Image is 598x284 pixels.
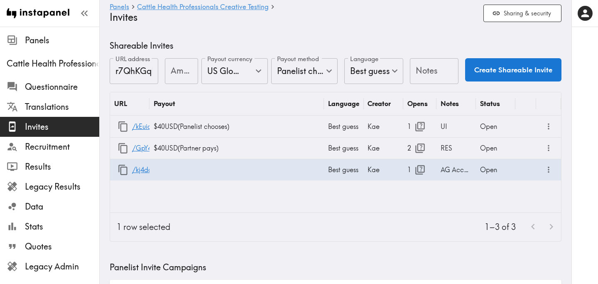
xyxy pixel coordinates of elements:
span: Legacy Results [25,181,99,193]
label: Language [350,54,378,64]
a: /kEuiqhjef [132,116,162,137]
h5: Panelist Invite Campaigns [110,262,561,273]
div: Kae [363,137,403,159]
div: Payout [154,99,175,108]
span: Questionnaire [25,81,99,93]
div: URL [114,99,127,108]
div: Best guess [344,58,403,84]
div: UI [436,116,476,137]
div: 1 row selected [117,221,170,233]
p: 1–3 of 3 [485,221,516,233]
div: Opens [407,99,428,108]
button: Open [252,64,265,77]
a: /kj4dqpk5a [132,159,167,180]
span: Legacy Admin [25,261,99,272]
div: Open [476,137,515,159]
div: Best guess [324,116,363,137]
h5: Shareable Invites [110,40,561,52]
div: Best guess [324,159,363,180]
span: Translations [25,101,99,113]
div: 2 [407,138,432,159]
div: AG Access [436,159,476,180]
div: Language [328,99,359,108]
button: Sharing & security [483,5,561,22]
button: more [542,141,556,155]
span: Data [25,201,99,212]
div: $40 USD ( Partner pays ) [149,137,324,159]
button: more [542,120,556,133]
span: Cattle Health Professionals Creative Testing [7,58,99,69]
div: 1 [407,116,432,137]
span: Quotes [25,241,99,252]
div: Kae [363,116,403,137]
div: Open [476,159,515,180]
div: Status [480,99,500,108]
div: Notes [441,99,459,108]
label: Payout currency [207,54,252,64]
h4: Invites [110,11,477,23]
a: Panels [110,3,129,11]
div: $40 USD ( Panelist chooses ) [149,116,324,137]
div: RES [436,137,476,159]
div: Panelist chooses [271,58,338,84]
span: Invites [25,121,99,133]
div: Best guess [324,137,363,159]
button: Create Shareable Invite [465,58,561,81]
a: Cattle Health Professionals Creative Testing [137,3,269,11]
span: Stats [25,221,99,232]
span: Results [25,161,99,173]
button: more [542,163,556,177]
div: 1 [407,159,432,180]
label: Payout method [277,54,319,64]
span: Panels [25,35,99,46]
div: Kae [363,159,403,180]
a: /GpY4D22FG [132,138,172,159]
div: Open [476,116,515,137]
div: Creator [368,99,391,108]
span: Recruitment [25,141,99,153]
label: URL address [115,54,150,64]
